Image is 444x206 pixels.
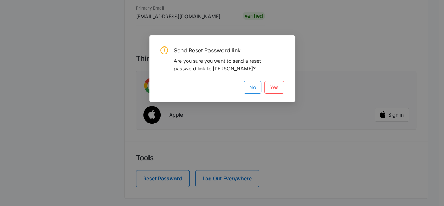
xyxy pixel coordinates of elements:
div: Are you sure you want to send a reset password link to [PERSON_NAME]? [174,57,284,73]
span: No [249,83,256,91]
button: No [244,81,261,94]
span: Yes [270,83,278,91]
span: exclamation-circle [160,46,168,54]
span: Send Reset Password link [174,46,284,54]
button: Yes [264,81,284,94]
